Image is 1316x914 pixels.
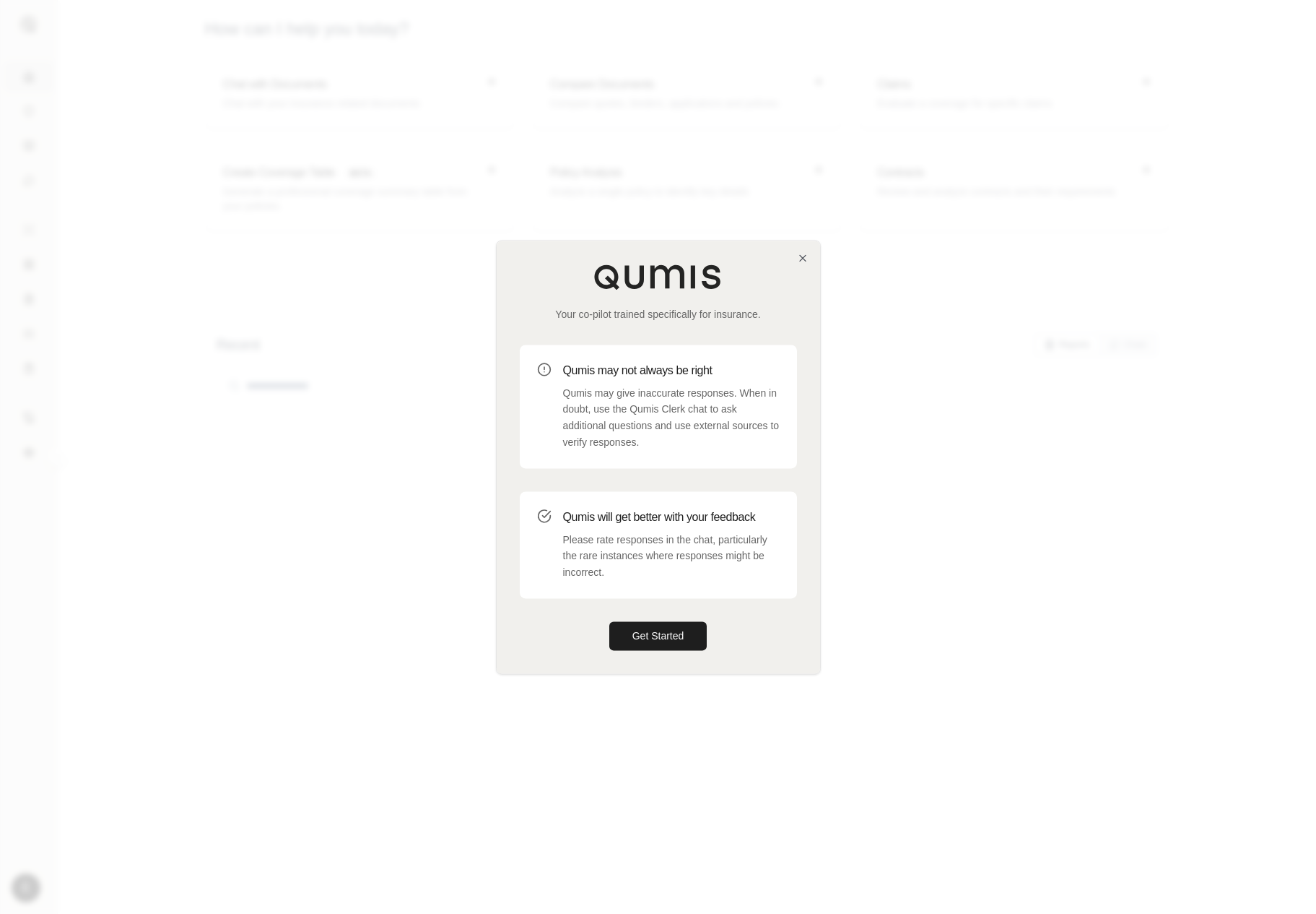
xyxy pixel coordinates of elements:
button: Get Started [609,621,707,650]
p: Qumis may give inaccurate responses. When in doubt, use the Qumis Clerk chat to ask additional qu... [563,385,780,451]
p: Your co-pilot trained specifically for insurance. [520,307,797,322]
h3: Qumis will get better with your feedback [563,509,780,526]
h3: Qumis may not always be right [563,362,780,379]
img: Qumis Logo [593,264,723,290]
p: Please rate responses in the chat, particularly the rare instances where responses might be incor... [563,532,780,581]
